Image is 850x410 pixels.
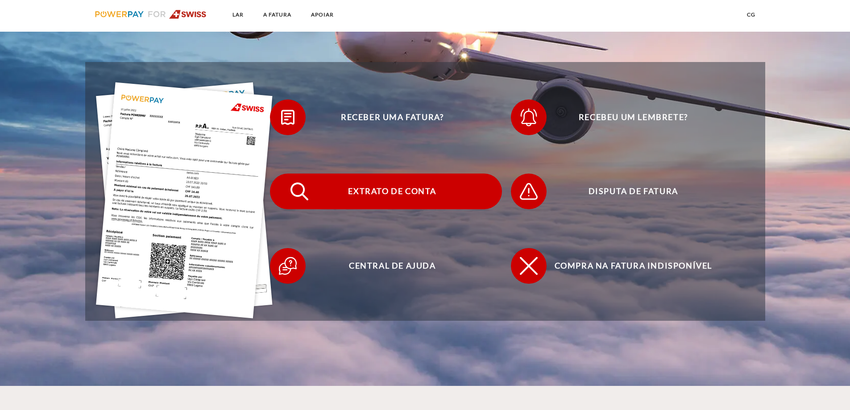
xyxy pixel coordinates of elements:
[511,248,743,284] button: Compra na fatura indisponível
[348,186,436,196] font: Extrato de conta
[96,83,273,319] img: single_invoice_swiss_fr.jpg
[589,186,678,196] font: Disputa de fatura
[511,174,743,209] button: Disputa de fatura
[739,7,763,23] a: CG
[579,112,688,122] font: Recebeu um lembrete?
[747,11,755,18] font: CG
[311,11,334,18] font: APOIAR
[256,7,299,23] a: A FATURA
[270,248,502,284] button: Central de Ajuda
[288,180,311,203] img: qb_search.svg
[95,10,207,19] img: logo-swiss.svg
[518,255,540,277] img: qb_close.svg
[277,255,299,277] img: qb_help.svg
[270,99,502,135] button: Receber uma fatura?
[511,99,743,135] button: Recebeu um lembrete?
[349,261,436,270] font: Central de Ajuda
[518,180,540,203] img: qb_warning.svg
[518,106,540,128] img: qb_bell.svg
[555,261,712,270] font: Compra na fatura indisponível
[341,112,444,122] font: Receber uma fatura?
[232,11,244,18] font: Lar
[277,106,299,128] img: qb_bill.svg
[270,174,502,209] button: Extrato de conta
[225,7,251,23] a: Lar
[263,11,291,18] font: A FATURA
[303,7,341,23] a: APOIAR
